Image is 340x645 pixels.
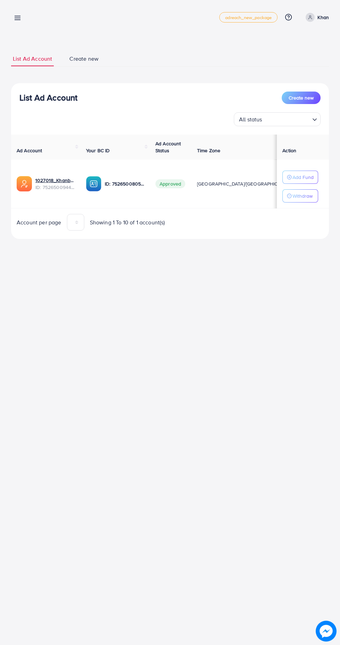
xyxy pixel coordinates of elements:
span: List Ad Account [13,55,52,63]
span: Create new [69,55,99,63]
p: Khan [317,13,329,21]
p: Add Fund [292,173,314,181]
button: Create new [282,92,321,104]
button: Add Fund [282,171,318,184]
p: Withdraw [292,192,313,200]
img: image [316,621,337,642]
span: Time Zone [197,147,220,154]
a: Khan [303,13,329,22]
a: 1027018_Khanbhia_1752400071646 [35,177,75,184]
span: Approved [155,179,185,188]
span: ID: 7526500944935256080 [35,184,75,191]
span: Account per page [17,218,61,226]
h3: List Ad Account [19,93,77,103]
input: Search for option [264,113,309,124]
span: Create new [289,94,314,101]
div: Search for option [234,112,321,126]
p: ID: 7526500805902909457 [105,180,144,188]
button: Withdraw [282,189,318,203]
img: ic-ba-acc.ded83a64.svg [86,176,101,191]
img: ic-ads-acc.e4c84228.svg [17,176,32,191]
span: Action [282,147,296,154]
span: adreach_new_package [225,15,272,20]
span: Ad Account [17,147,42,154]
span: [GEOGRAPHIC_DATA]/[GEOGRAPHIC_DATA] [197,180,294,187]
div: <span class='underline'>1027018_Khanbhia_1752400071646</span></br>7526500944935256080 [35,177,75,191]
a: adreach_new_package [219,12,278,23]
span: All status [238,114,264,124]
span: Showing 1 To 10 of 1 account(s) [90,218,165,226]
span: Ad Account Status [155,140,181,154]
span: Your BC ID [86,147,110,154]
